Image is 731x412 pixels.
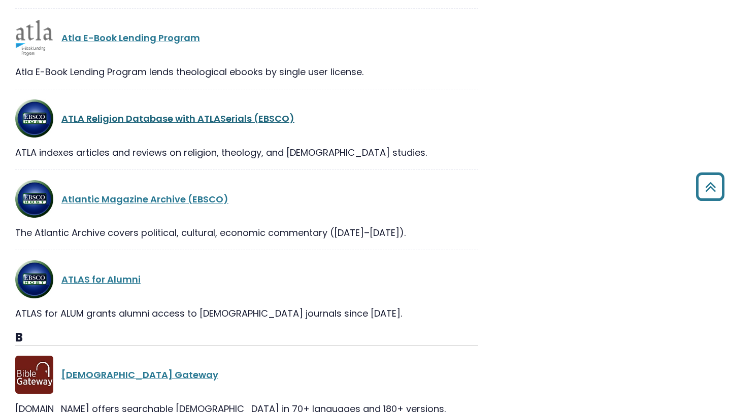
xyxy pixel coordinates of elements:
a: Atla E-Book Lending Program [61,31,200,44]
div: Atla E-Book Lending Program lends theological ebooks by single user license. [15,65,478,79]
div: ATLA indexes articles and reviews on religion, theology, and [DEMOGRAPHIC_DATA] studies. [15,146,478,159]
div: ATLAS for ALUM grants alumni access to [DEMOGRAPHIC_DATA] journals since [DATE]. [15,306,478,320]
a: [DEMOGRAPHIC_DATA] Gateway [61,368,218,381]
a: ATLAS for Alumni [61,273,141,286]
h3: B [15,330,478,346]
a: Atlantic Magazine Archive (EBSCO) [61,193,228,205]
a: ATLA Religion Database with ATLASerials (EBSCO) [61,112,294,125]
img: ATLA Religion Database [15,260,53,298]
div: The Atlantic Archive covers political, cultural, economic commentary ([DATE]–[DATE]). [15,226,478,239]
a: Back to Top [692,177,728,196]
